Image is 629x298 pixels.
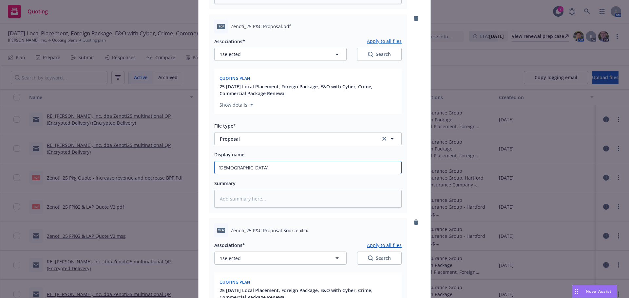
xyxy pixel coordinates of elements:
[219,83,398,97] button: 25 [DATE] Local Placement, Foreign Package, E&O with Cyber, Crime, Commercial Package Renewal
[220,255,241,262] span: 1 selected
[231,227,308,234] span: Zenoti_25 P&C Proposal Source.xlsx
[220,51,241,58] span: 1 selected
[215,161,401,174] input: Add display name here...
[572,285,581,298] div: Drag to move
[220,135,372,142] span: Proposal
[217,101,256,109] button: Show details
[412,218,420,226] a: remove
[367,37,402,45] button: Apply to all files
[217,228,225,233] span: xlsx
[412,14,420,22] a: remove
[214,180,236,186] span: Summary
[214,132,402,145] button: Proposalclear selection
[368,52,373,57] svg: Search
[368,255,373,261] svg: Search
[368,255,391,261] div: Search
[214,48,347,61] button: 1selected
[219,279,250,285] span: Quoting plan
[586,289,612,294] span: Nova Assist
[357,48,402,61] button: SearchSearch
[214,38,245,44] span: Associations*
[217,24,225,29] span: pdf
[214,151,244,158] span: Display name
[214,252,347,265] button: 1selected
[214,242,245,248] span: Associations*
[367,241,402,249] button: Apply to all files
[214,123,236,129] span: File type*
[572,285,617,298] button: Nova Assist
[368,51,391,58] div: Search
[219,76,250,81] span: Quoting plan
[231,23,291,30] span: Zenoti_25 P&C Proposal.pdf
[380,135,388,143] a: clear selection
[357,252,402,265] button: SearchSearch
